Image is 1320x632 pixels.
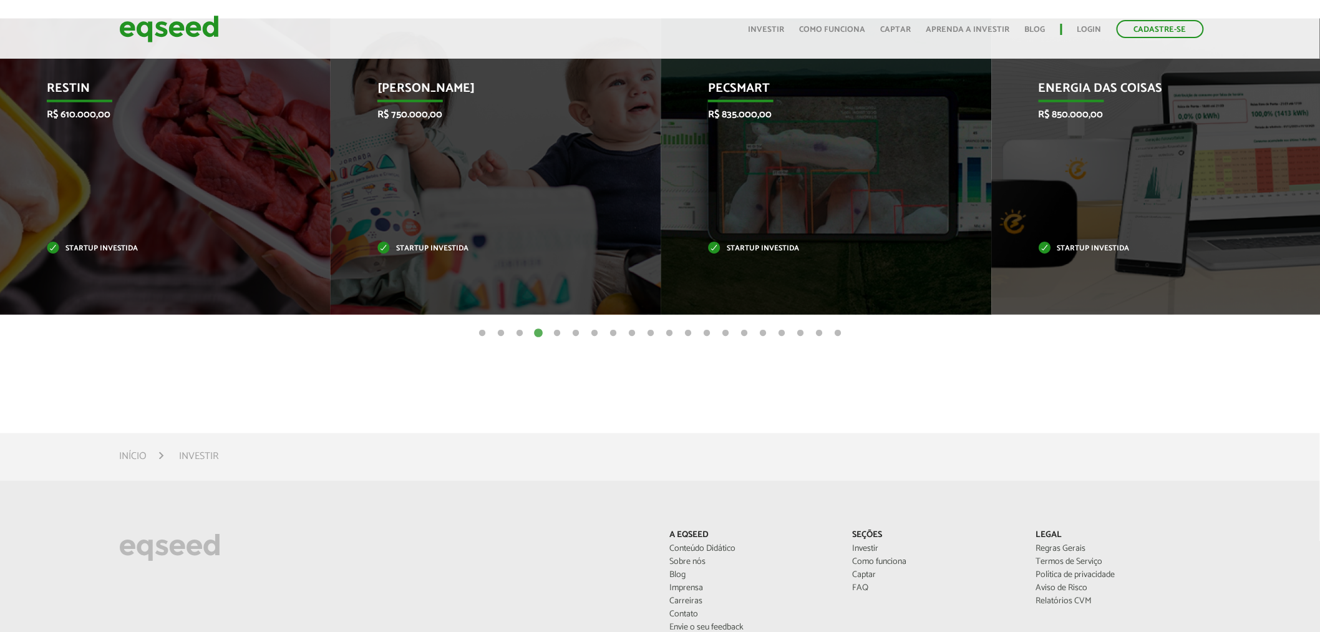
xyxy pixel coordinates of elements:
button: 8 of 20 [607,327,619,340]
button: 7 of 20 [588,327,601,340]
button: 5 of 20 [551,327,563,340]
a: Contato [669,611,834,620]
a: Imprensa [669,585,834,593]
p: R$ 750.000,00 [377,109,596,121]
p: Legal [1036,531,1201,541]
a: FAQ [853,585,1017,593]
button: 1 of 20 [476,327,488,340]
a: Carreiras [669,598,834,606]
a: Captar [853,571,1017,580]
a: Termos de Serviço [1036,558,1201,567]
a: Captar [881,26,911,34]
button: 11 of 20 [663,327,676,340]
button: 2 of 20 [495,327,507,340]
p: Seções [853,531,1017,541]
li: Investir [179,448,218,465]
button: 19 of 20 [813,327,825,340]
a: Política de privacidade [1036,571,1201,580]
img: EqSeed Logo [119,531,220,565]
button: 14 of 20 [719,327,732,340]
p: Restin [47,81,265,102]
p: Startup investida [47,245,265,252]
a: Conteúdo Didático [669,545,834,554]
img: EqSeed [119,12,219,46]
a: Aviso de Risco [1036,585,1201,593]
a: Blog [1025,26,1046,34]
p: A EqSeed [669,531,834,541]
p: [PERSON_NAME] [377,81,596,102]
button: 15 of 20 [738,327,750,340]
a: Login [1077,26,1102,34]
p: Startup investida [377,245,596,252]
button: 6 of 20 [570,327,582,340]
p: Startup investida [1039,245,1257,252]
a: Regras Gerais [1036,545,1201,554]
p: Pecsmart [708,81,926,102]
a: Como funciona [800,26,866,34]
button: 16 of 20 [757,327,769,340]
a: Sobre nós [669,558,834,567]
button: 20 of 20 [832,327,844,340]
a: Aprenda a investir [926,26,1010,34]
p: R$ 610.000,00 [47,109,265,121]
a: Cadastre-se [1117,20,1204,38]
p: Energia das Coisas [1039,81,1257,102]
a: Início [119,452,147,462]
button: 17 of 20 [775,327,788,340]
p: R$ 835.000,00 [708,109,926,121]
a: Como funciona [853,558,1017,567]
button: 18 of 20 [794,327,807,340]
a: Relatórios CVM [1036,598,1201,606]
a: Blog [669,571,834,580]
p: R$ 850.000,00 [1039,109,1257,121]
a: Investir [749,26,785,34]
button: 10 of 20 [644,327,657,340]
button: 9 of 20 [626,327,638,340]
button: 4 of 20 [532,327,545,340]
button: 12 of 20 [682,327,694,340]
p: Startup investida [708,245,926,252]
a: Investir [853,545,1017,554]
button: 13 of 20 [701,327,713,340]
button: 3 of 20 [513,327,526,340]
